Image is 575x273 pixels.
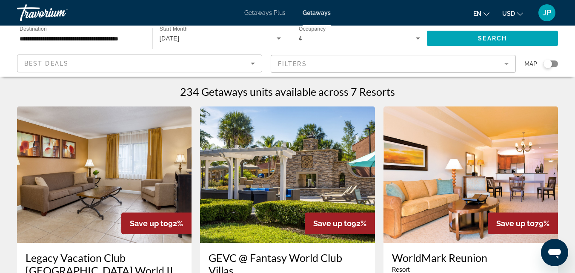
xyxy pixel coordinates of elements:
img: 8688I01X.jpg [17,106,192,243]
a: Getaways [303,9,331,16]
button: User Menu [536,4,558,22]
span: Start Month [160,26,188,32]
span: Save up to [313,219,352,228]
div: 79% [488,213,558,234]
div: 92% [121,213,192,234]
img: A937O01X.jpg [200,106,375,243]
button: Change currency [502,7,523,20]
h1: 234 Getaways units available across 7 Resorts [180,85,395,98]
button: Filter [271,55,516,73]
span: Map [524,58,537,70]
a: Getaways Plus [244,9,286,16]
span: en [473,10,481,17]
span: USD [502,10,515,17]
button: Change language [473,7,489,20]
mat-select: Sort by [24,58,255,69]
span: Save up to [496,219,535,228]
div: 92% [305,213,375,234]
button: Search [427,31,558,46]
span: Save up to [130,219,168,228]
span: JP [543,9,551,17]
span: Occupancy [299,26,326,32]
span: Destination [20,26,47,32]
span: Best Deals [24,60,69,67]
span: 4 [299,35,302,42]
iframe: Button to launch messaging window [541,239,568,266]
img: C409I01X.jpg [383,106,558,243]
span: Search [478,35,507,42]
a: Travorium [17,2,102,24]
a: WorldMark Reunion [392,251,549,264]
span: Resort [392,266,410,273]
span: [DATE] [160,35,180,42]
